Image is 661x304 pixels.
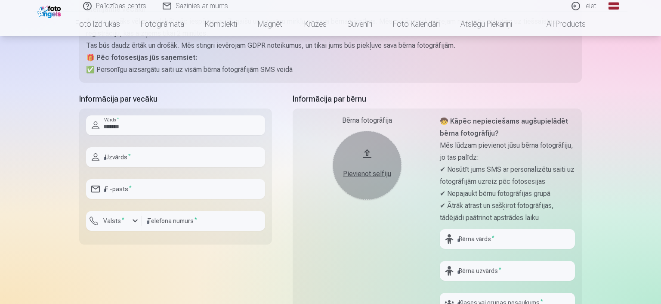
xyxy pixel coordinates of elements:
[440,117,568,137] strong: 🧒 Kāpēc nepieciešams augšupielādēt bērna fotogrāfiju?
[383,12,450,36] a: Foto kalendāri
[293,93,582,105] h5: Informācija par bērnu
[86,64,575,76] p: ✅ Personīgu aizsargātu saiti uz visām bērna fotogrāfijām SMS veidā
[86,40,575,52] p: Tas būs daudz ērtāk un drošāk. Mēs stingri ievērojam GDPR noteikumus, un tikai jums būs piekļuve ...
[130,12,195,36] a: Fotogrāmata
[86,53,197,62] strong: 🎁 Pēc fotosesijas jūs saņemsiet:
[79,93,272,105] h5: Informācija par vecāku
[440,188,575,200] p: ✔ Nepajaukt bērnu fotogrāfijas grupā
[195,12,247,36] a: Komplekti
[333,131,402,200] button: Pievienot selfiju
[341,169,393,179] div: Pievienot selfiju
[440,200,575,224] p: ✔ Ātrāk atrast un sašķirot fotogrāfijas, tādējādi paātrinot apstrādes laiku
[86,211,142,231] button: Valsts*
[294,12,337,36] a: Krūzes
[100,217,128,225] label: Valsts
[440,164,575,188] p: ✔ Nosūtīt jums SMS ar personalizētu saiti uz fotogrāfijām uzreiz pēc fotosesijas
[300,115,435,126] div: Bērna fotogrāfija
[440,140,575,164] p: Mēs lūdzam pievienot jūsu bērna fotogrāfiju, jo tas palīdz:
[247,12,294,36] a: Magnēti
[450,12,522,36] a: Atslēgu piekariņi
[522,12,596,36] a: All products
[337,12,383,36] a: Suvenīri
[37,3,63,18] img: /fa1
[65,12,130,36] a: Foto izdrukas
